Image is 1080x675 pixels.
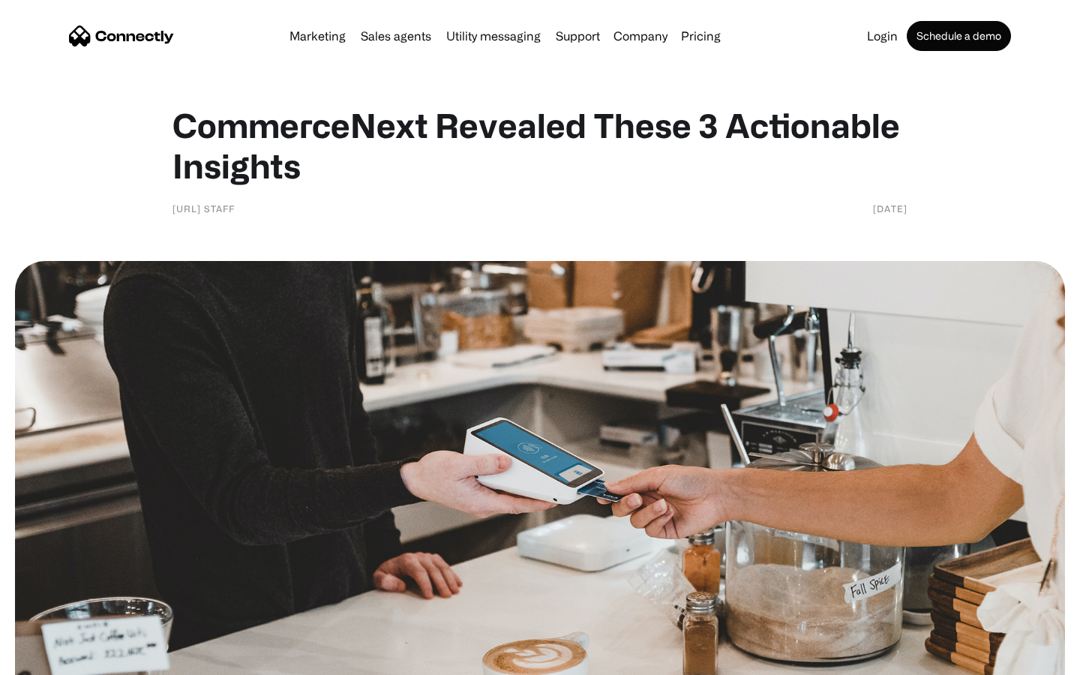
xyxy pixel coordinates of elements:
[613,25,667,46] div: Company
[172,201,235,216] div: [URL] Staff
[873,201,907,216] div: [DATE]
[355,30,437,42] a: Sales agents
[30,649,90,670] ul: Language list
[172,105,907,186] h1: CommerceNext Revealed These 3 Actionable Insights
[907,21,1011,51] a: Schedule a demo
[440,30,547,42] a: Utility messaging
[15,649,90,670] aside: Language selected: English
[675,30,727,42] a: Pricing
[283,30,352,42] a: Marketing
[861,30,904,42] a: Login
[550,30,606,42] a: Support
